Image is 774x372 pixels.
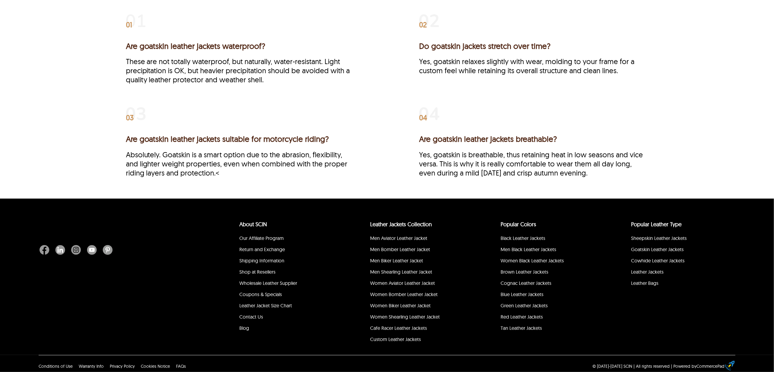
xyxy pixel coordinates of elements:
a: Conditions of Use [39,363,73,369]
img: Facebook [40,245,49,255]
a: Women Black Leather Jackets [501,258,564,264]
a: Privacy Policy [110,363,135,369]
a: Women Biker Leather Jacket [370,302,431,309]
div: Yes, goatskin relaxes slightly with wear, molding to your frame for a custom feel while retaining... [419,57,648,75]
li: Wholesale Leather Supplier [238,278,340,290]
div: | [671,363,672,369]
h3: Are goatskin leather jackets suitable for motorcycle riding? [126,134,355,144]
a: Black Leather Jackets [501,235,545,241]
div: Powered by [674,363,725,369]
a: FAQs [176,363,186,369]
li: Green Leather Jackets [500,301,602,312]
img: Pinterest [103,245,113,255]
li: Blog [238,323,340,335]
li: Men Bomber Leather Jacket [369,245,471,256]
a: Shipping Information [239,258,284,264]
div: Absolutely. Goatskin is a smart option due to the abrasion, flexibility, and lighter weight prope... [126,150,355,177]
a: Women Aviator Leather Jacket [370,280,435,286]
li: Shipping Information [238,256,340,267]
a: Men Aviator Leather Jacket [370,235,427,241]
li: Contact Us [238,312,340,323]
a: Cafe Racer Leather Jackets [370,325,427,331]
img: Instagram [71,245,81,255]
span: 01 [126,22,132,28]
a: Custom Leather Jackets [370,336,421,342]
a: Instagram [68,245,84,255]
li: Men Aviator Leather Jacket [369,234,471,245]
li: Women Biker Leather Jacket [369,301,471,312]
span: 03 [126,114,134,121]
a: Red Leather Jackets [501,314,543,320]
a: Cognac Leather Jackets [501,280,551,286]
a: Leather Jacket Size Chart [239,302,292,309]
a: Men Shearling Leather Jacket [370,269,432,275]
li: Tan Leather Jackets [500,323,602,335]
a: Blog [239,325,249,331]
a: Facebook [40,245,52,255]
a: Leather Jackets Collection [370,221,432,228]
li: Sheepskin Leather Jackets [630,234,732,245]
a: CommercePad [697,363,725,369]
li: Cognac Leather Jackets [500,278,602,290]
a: Linkedin [52,245,68,255]
a: Return and Exchange [239,246,285,252]
li: Black Leather Jackets [500,234,602,245]
a: Goatskin Leather Jackets [631,246,684,252]
li: Red Leather Jackets [500,312,602,323]
li: Goatskin Leather Jackets [630,245,732,256]
a: Men Black Leather Jackets [501,246,556,252]
li: Women Bomber Leather Jacket [369,290,471,301]
a: Wholesale Leather Supplier [239,280,297,286]
li: Custom Leather Jackets [369,335,471,346]
a: Leather Bags [631,280,659,286]
a: Women Bomber Leather Jacket [370,291,438,297]
a: Sheepskin Leather Jackets [631,235,687,241]
h3: Are goatskin leather jackets waterproof? [126,41,355,51]
a: eCommerce builder by CommercePad [726,361,735,372]
li: Shop at Resellers [238,267,340,278]
li: Men Biker Leather Jacket [369,256,471,267]
span: 04 [419,114,427,121]
li: Cowhide Leather Jackets [630,256,732,267]
a: Green Leather Jackets [501,302,548,309]
img: Youtube [87,245,97,255]
a: Coupons & Specials [239,291,282,297]
a: Tan Leather Jackets [501,325,542,331]
li: Women Black Leather Jackets [500,256,602,267]
a: Warranty Info [79,363,104,369]
a: Men Biker Leather Jacket [370,258,423,264]
a: About SCIN [239,221,267,228]
a: Pinterest [100,245,113,255]
li: Leather Jacket Size Chart [238,301,340,312]
a: Youtube [84,245,100,255]
div: These are not totally waterproof, but naturally, water-resistant. Light precipitation is OK, but ... [126,57,355,84]
a: Brown Leather Jackets [501,269,548,275]
a: popular leather jacket colors [501,221,536,228]
a: Men Bomber Leather Jacket [370,246,430,252]
li: Women Shearling Leather Jacket [369,312,471,323]
li: Women Aviator Leather Jacket [369,278,471,290]
a: Blue Leather Jackets [501,291,543,297]
div: Yes, goatskin is breathable, thus retaining heat in low seasons and vice versa. This is why it is... [419,150,648,177]
li: Coupons & Specials [238,290,340,301]
a: Cowhide Leather Jackets [631,258,685,264]
li: Our Affiliate Program [238,234,340,245]
a: Women Shearling Leather Jacket [370,314,440,320]
li: Leather Jackets [630,267,732,278]
li: Men Shearling Leather Jacket [369,267,471,278]
a: Our Affiliate Program [239,235,284,241]
li: Blue Leather Jackets [500,290,602,301]
li: Return and Exchange [238,245,340,256]
a: Popular Leather Type [631,221,682,228]
li: Brown Leather Jackets [500,267,602,278]
a: Leather Jackets [631,269,664,275]
h3: Are goatskin leather jackets breathable? [419,134,648,144]
li: Leather Bags [630,278,732,290]
span: 02 [419,22,427,28]
a: Contact Us [239,314,263,320]
a: Cookies Notice [141,363,170,369]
